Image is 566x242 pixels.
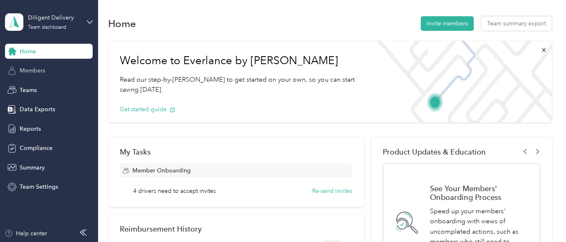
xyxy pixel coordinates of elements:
[20,105,55,114] span: Data Exports
[120,105,175,114] button: Get started guide
[421,16,474,31] button: Invite members
[20,47,36,56] span: Home
[20,182,58,191] span: Team Settings
[120,54,358,67] h1: Welcome to Everlance by [PERSON_NAME]
[430,184,531,202] h1: See Your Members' Onboarding Process
[481,16,552,31] button: Team summary export
[20,163,45,172] span: Summary
[132,166,191,175] span: Member Onboarding
[120,75,358,95] p: Read our step-by-[PERSON_NAME] to get started on your own, so you can start saving [DATE].
[20,66,45,75] span: Members
[20,125,41,133] span: Reports
[20,86,37,95] span: Teams
[383,147,486,156] span: Product Updates & Education
[312,187,352,195] button: Re-send invites
[108,19,136,28] h1: Home
[120,225,202,233] h2: Reimbursement History
[20,144,53,152] span: Compliance
[28,25,66,30] div: Team dashboard
[133,187,216,195] span: 4 drivers need to accept invites
[120,147,352,156] div: My Tasks
[369,41,551,122] img: Welcome to everlance
[28,13,80,22] div: Diligent Delivery
[519,195,566,242] iframe: Everlance-gr Chat Button Frame
[5,229,47,238] button: Help center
